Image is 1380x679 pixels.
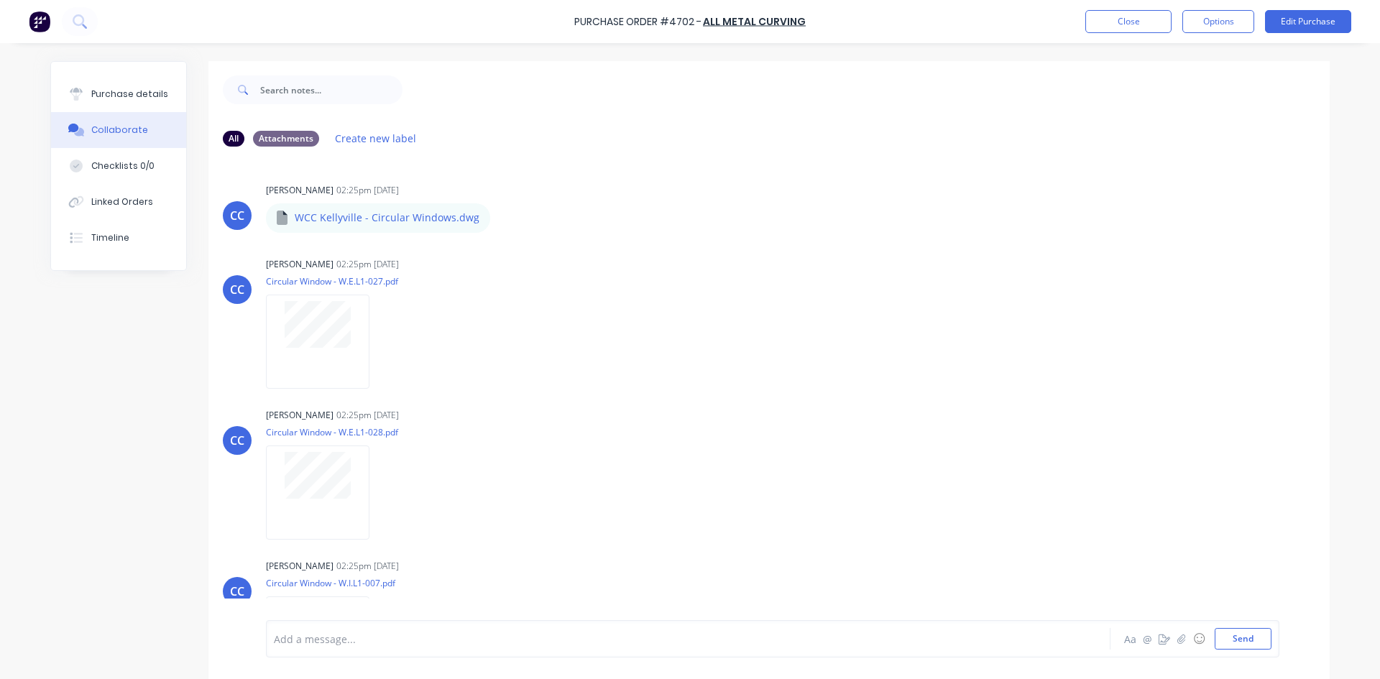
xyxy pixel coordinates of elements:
[29,11,50,32] img: Factory
[91,124,148,137] div: Collaborate
[266,577,395,589] p: Circular Window - W.I.L1-007.pdf
[51,76,186,112] button: Purchase details
[91,88,168,101] div: Purchase details
[266,275,398,287] p: Circular Window - W.E.L1-027.pdf
[266,409,333,422] div: [PERSON_NAME]
[260,75,402,104] input: Search notes...
[1138,630,1156,647] button: @
[328,129,424,148] button: Create new label
[266,258,333,271] div: [PERSON_NAME]
[230,281,244,298] div: CC
[51,220,186,256] button: Timeline
[295,211,479,225] p: WCC Kellyville - Circular Windows.dwg
[91,195,153,208] div: Linked Orders
[51,184,186,220] button: Linked Orders
[1190,630,1207,647] button: ☺
[266,560,333,573] div: [PERSON_NAME]
[230,207,244,224] div: CC
[1215,628,1271,650] button: Send
[336,184,399,197] div: 02:25pm [DATE]
[230,432,244,449] div: CC
[51,148,186,184] button: Checklists 0/0
[336,409,399,422] div: 02:25pm [DATE]
[1085,10,1172,33] button: Close
[336,560,399,573] div: 02:25pm [DATE]
[266,184,333,197] div: [PERSON_NAME]
[51,112,186,148] button: Collaborate
[230,583,244,600] div: CC
[336,258,399,271] div: 02:25pm [DATE]
[266,426,398,438] p: Circular Window - W.E.L1-028.pdf
[1182,10,1254,33] button: Options
[91,231,129,244] div: Timeline
[253,131,319,147] div: Attachments
[703,14,806,29] a: All Metal Curving
[574,14,701,29] div: Purchase Order #4702 -
[223,131,244,147] div: All
[1121,630,1138,647] button: Aa
[1265,10,1351,33] button: Edit Purchase
[91,160,155,172] div: Checklists 0/0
